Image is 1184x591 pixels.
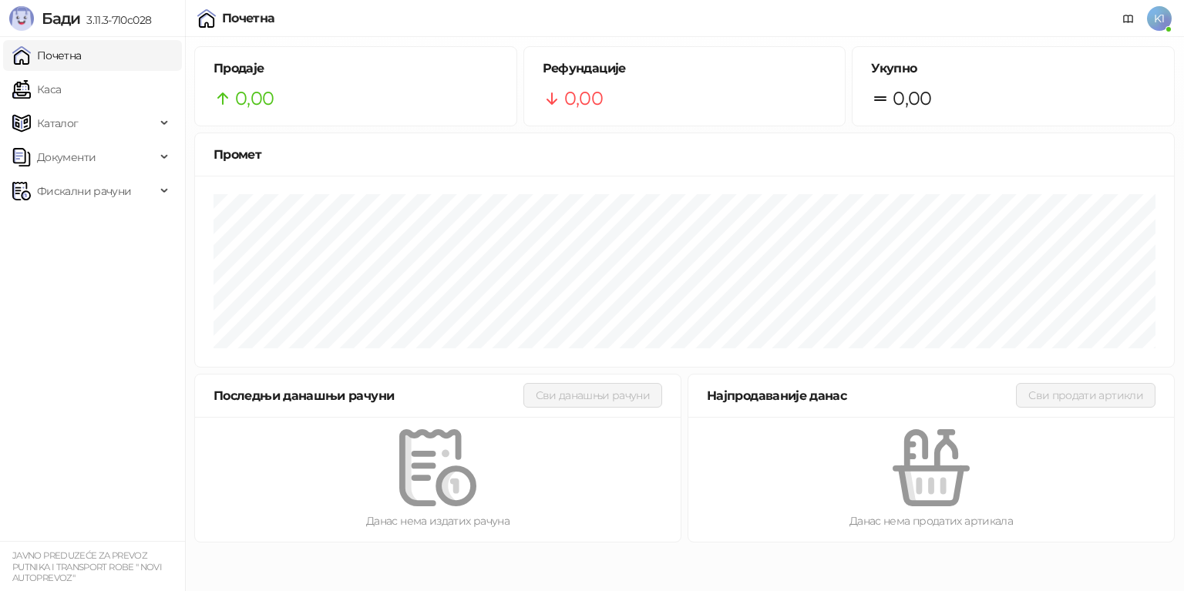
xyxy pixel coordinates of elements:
span: Бади [42,9,80,28]
span: Документи [37,142,96,173]
div: Данас нема продатих артикала [713,512,1149,529]
div: Последњи данашњи рачуни [214,386,523,405]
h5: Рефундације [543,59,827,78]
span: 3.11.3-710c028 [80,13,151,27]
span: 0,00 [564,84,603,113]
span: K1 [1147,6,1172,31]
h5: Укупно [871,59,1155,78]
div: Почетна [222,12,275,25]
h5: Продаје [214,59,498,78]
img: Logo [9,6,34,31]
a: Документација [1116,6,1141,31]
div: Промет [214,145,1155,164]
div: Данас нема издатих рачуна [220,512,656,529]
span: 0,00 [235,84,274,113]
button: Сви продати артикли [1016,383,1155,408]
div: Најпродаваније данас [707,386,1016,405]
span: 0,00 [893,84,931,113]
span: Фискални рачуни [37,176,131,207]
small: JAVNO PREDUZEĆE ZA PREVOZ PUTNIKA I TRANSPORT ROBE " NOVI AUTOPREVOZ" [12,550,162,583]
a: Почетна [12,40,82,71]
a: Каса [12,74,61,105]
button: Сви данашњи рачуни [523,383,662,408]
span: Каталог [37,108,79,139]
